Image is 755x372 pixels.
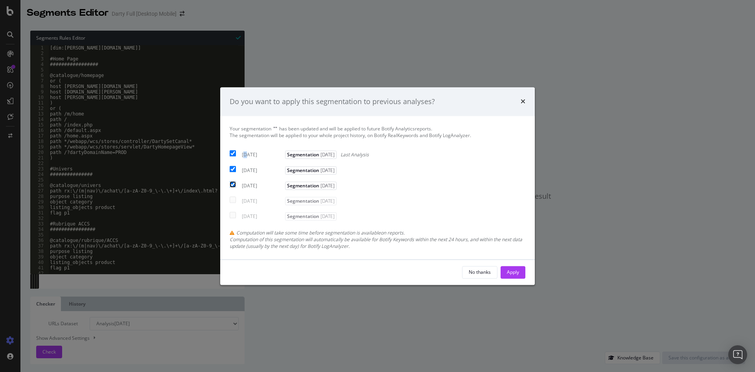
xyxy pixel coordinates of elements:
[33,46,39,52] img: tab_domain_overview_orange.svg
[319,213,335,220] span: [DATE]
[469,269,491,275] div: No thanks
[236,230,405,236] span: Computation will take some time before segmentation is available on reports.
[242,198,283,204] div: [DATE]
[242,213,283,220] div: [DATE]
[285,212,337,220] span: Segmentation
[220,87,535,285] div: modal
[13,13,19,19] img: logo_orange.svg
[41,46,61,51] div: Domaine
[230,97,435,107] div: Do you want to apply this segmentation to previous analyses?
[341,152,369,158] span: Last Analysis
[285,151,337,159] span: Segmentation
[319,167,335,174] span: [DATE]
[521,97,525,107] div: times
[13,20,19,27] img: website_grey.svg
[99,46,119,51] div: Mots-clés
[319,198,335,204] span: [DATE]
[285,166,337,174] span: Segmentation
[285,197,337,205] span: Segmentation
[319,152,335,158] span: [DATE]
[242,167,283,174] div: [DATE]
[242,152,283,158] div: [DATE]
[90,46,97,52] img: tab_keywords_by_traffic_grey.svg
[285,181,337,190] span: Segmentation
[230,195,339,204] div: You can't apply it to more than 3 analyses at a time
[462,266,497,279] button: No thanks
[230,126,525,139] div: Your segmentation has been updated and will be applied to future Botify Analytics reports.
[242,182,283,189] div: [DATE]
[22,13,39,19] div: v 4.0.25
[273,126,277,132] span: " "
[230,132,525,139] div: The segmentation will be applied to your whole project history, on Botify RealKeywords and Botify...
[20,20,89,27] div: Domaine: [DOMAIN_NAME]
[230,210,339,220] div: You can't apply it to more than 3 analyses at a time
[507,269,519,275] div: Apply
[728,345,747,364] div: Open Intercom Messenger
[501,266,525,279] button: Apply
[319,182,335,189] span: [DATE]
[230,236,525,250] div: Computation of this segmentation will automatically be available for Botify Keywords within the n...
